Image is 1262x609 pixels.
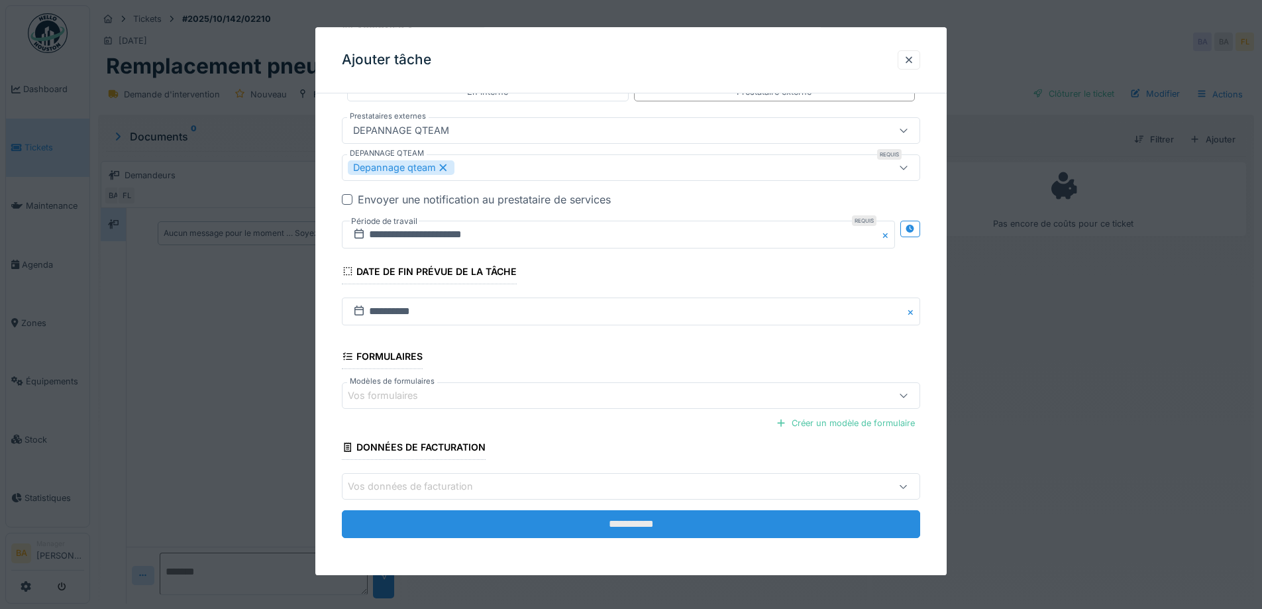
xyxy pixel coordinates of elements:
div: Envoyer une notification au prestataire de services [358,192,611,207]
div: Données de facturation [342,438,486,461]
label: Période de travail [350,214,419,229]
div: Prestataire externe [737,85,812,98]
div: Requis [852,215,876,226]
h3: Ajouter tâche [342,52,431,68]
div: Date de fin prévue de la tâche [342,262,517,284]
div: Requis [877,149,902,160]
div: DEPANNAGE QTEAM [348,123,454,138]
div: En interne [467,85,508,98]
div: Depannage qteam [348,160,454,175]
button: Close [880,221,895,249]
label: DEPANNAGE QTEAM [347,148,427,159]
div: Créer un modèle de formulaire [770,414,920,432]
div: Formulaires [342,347,423,369]
label: Modèles de formulaires [347,376,437,387]
label: Prestataires externes [347,111,429,122]
button: Close [906,298,920,325]
div: Vos formulaires [348,389,437,404]
div: Vos données de facturation [348,480,492,494]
